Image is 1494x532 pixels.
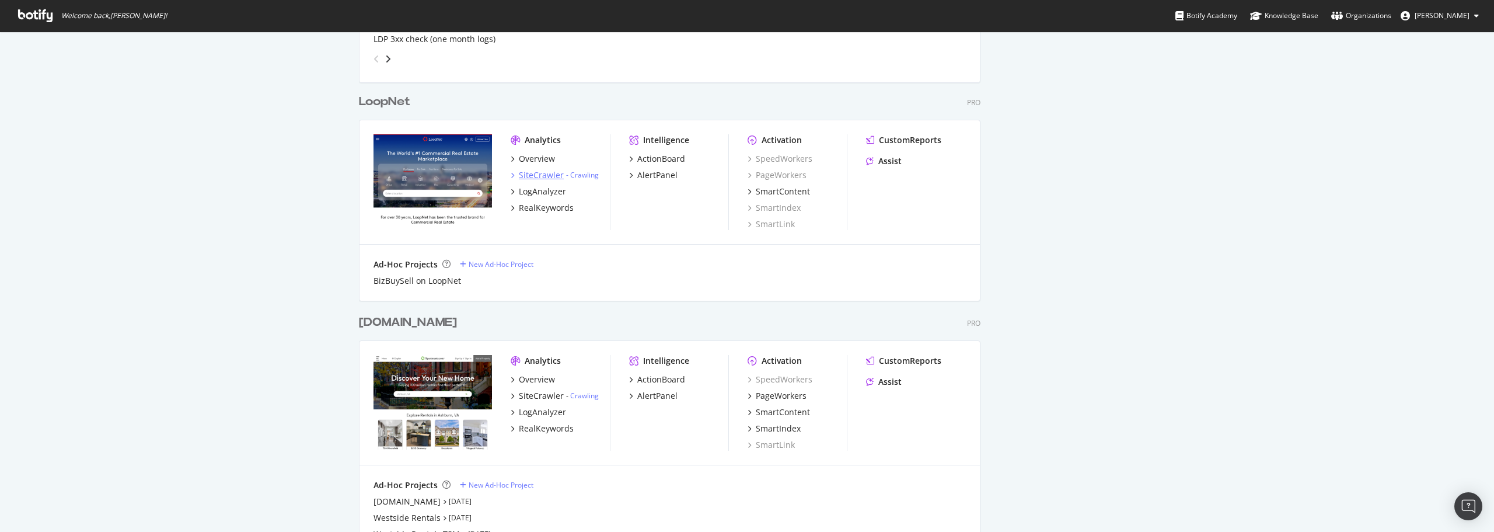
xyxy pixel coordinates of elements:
[511,169,599,181] a: SiteCrawler- Crawling
[878,155,902,167] div: Assist
[519,423,574,434] div: RealKeywords
[756,406,810,418] div: SmartContent
[879,355,941,367] div: CustomReports
[519,406,566,418] div: LogAnalyzer
[748,186,810,197] a: SmartContent
[511,202,574,214] a: RealKeywords
[519,202,574,214] div: RealKeywords
[469,480,533,490] div: New Ad-Hoc Project
[373,479,438,491] div: Ad-Hoc Projects
[629,169,678,181] a: AlertPanel
[866,155,902,167] a: Assist
[511,390,599,402] a: SiteCrawler- Crawling
[369,50,384,68] div: angle-left
[1331,10,1391,22] div: Organizations
[756,390,807,402] div: PageWorkers
[748,439,795,451] a: SmartLink
[373,259,438,270] div: Ad-Hoc Projects
[373,134,492,229] img: loopnet.com
[1175,10,1237,22] div: Botify Academy
[756,423,801,434] div: SmartIndex
[525,134,561,146] div: Analytics
[519,374,555,385] div: Overview
[762,134,802,146] div: Activation
[566,391,599,401] div: -
[469,259,533,269] div: New Ad-Hoc Project
[878,376,902,388] div: Assist
[866,376,902,388] a: Assist
[967,318,980,328] div: Pro
[511,186,566,197] a: LogAnalyzer
[637,153,685,165] div: ActionBoard
[511,374,555,385] a: Overview
[359,314,462,331] a: [DOMAIN_NAME]
[449,513,472,523] a: [DATE]
[570,170,599,180] a: Crawling
[629,153,685,165] a: ActionBoard
[359,314,457,331] div: [DOMAIN_NAME]
[519,153,555,165] div: Overview
[1391,6,1488,25] button: [PERSON_NAME]
[359,93,415,110] a: LoopNet
[748,423,801,434] a: SmartIndex
[748,390,807,402] a: PageWorkers
[373,33,495,45] a: LDP 3xx check (one month logs)
[748,374,812,385] a: SpeedWorkers
[566,170,599,180] div: -
[748,169,807,181] a: PageWorkers
[373,496,441,507] a: [DOMAIN_NAME]
[879,134,941,146] div: CustomReports
[637,390,678,402] div: AlertPanel
[511,423,574,434] a: RealKeywords
[511,406,566,418] a: LogAnalyzer
[460,259,533,269] a: New Ad-Hoc Project
[519,169,564,181] div: SiteCrawler
[967,98,980,107] div: Pro
[637,374,685,385] div: ActionBoard
[748,202,801,214] a: SmartIndex
[643,355,689,367] div: Intelligence
[449,496,472,506] a: [DATE]
[866,134,941,146] a: CustomReports
[61,11,167,20] span: Welcome back, [PERSON_NAME] !
[525,355,561,367] div: Analytics
[373,512,441,524] a: Westside Rentals
[629,390,678,402] a: AlertPanel
[384,53,392,65] div: angle-right
[570,391,599,401] a: Crawling
[637,169,678,181] div: AlertPanel
[629,374,685,385] a: ActionBoard
[1454,492,1482,520] div: Open Intercom Messenger
[373,275,461,287] a: BizBuySell on LoopNet
[1415,11,1469,20] span: Phil Mastroianni
[748,153,812,165] a: SpeedWorkers
[866,355,941,367] a: CustomReports
[460,480,533,490] a: New Ad-Hoc Project
[748,218,795,230] a: SmartLink
[1250,10,1318,22] div: Knowledge Base
[519,390,564,402] div: SiteCrawler
[511,153,555,165] a: Overview
[359,93,410,110] div: LoopNet
[756,186,810,197] div: SmartContent
[762,355,802,367] div: Activation
[643,134,689,146] div: Intelligence
[748,406,810,418] a: SmartContent
[373,355,492,450] img: apartments.com
[519,186,566,197] div: LogAnalyzer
